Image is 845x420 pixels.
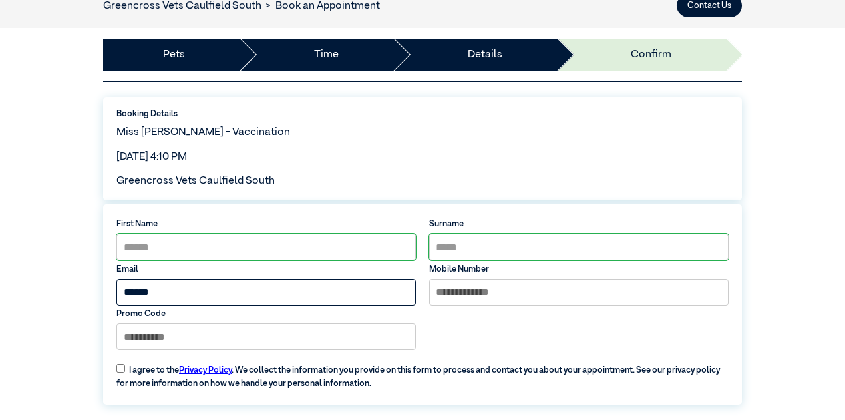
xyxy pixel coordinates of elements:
span: Greencross Vets Caulfield South [116,176,275,186]
label: Promo Code [116,308,416,320]
a: Privacy Policy [179,366,232,375]
label: First Name [116,218,416,230]
label: Surname [429,218,729,230]
a: Time [314,47,339,63]
input: I agree to thePrivacy Policy. We collect the information you provide on this form to process and ... [116,364,125,373]
label: Email [116,263,416,276]
a: Details [468,47,502,63]
span: [DATE] 4:10 PM [116,152,187,162]
span: Miss [PERSON_NAME] - Vaccination [116,127,290,138]
label: Mobile Number [429,263,729,276]
a: Pets [163,47,185,63]
label: Booking Details [116,108,729,120]
a: Greencross Vets Caulfield South [103,1,261,11]
label: I agree to the . We collect the information you provide on this form to process and contact you a... [110,356,735,390]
